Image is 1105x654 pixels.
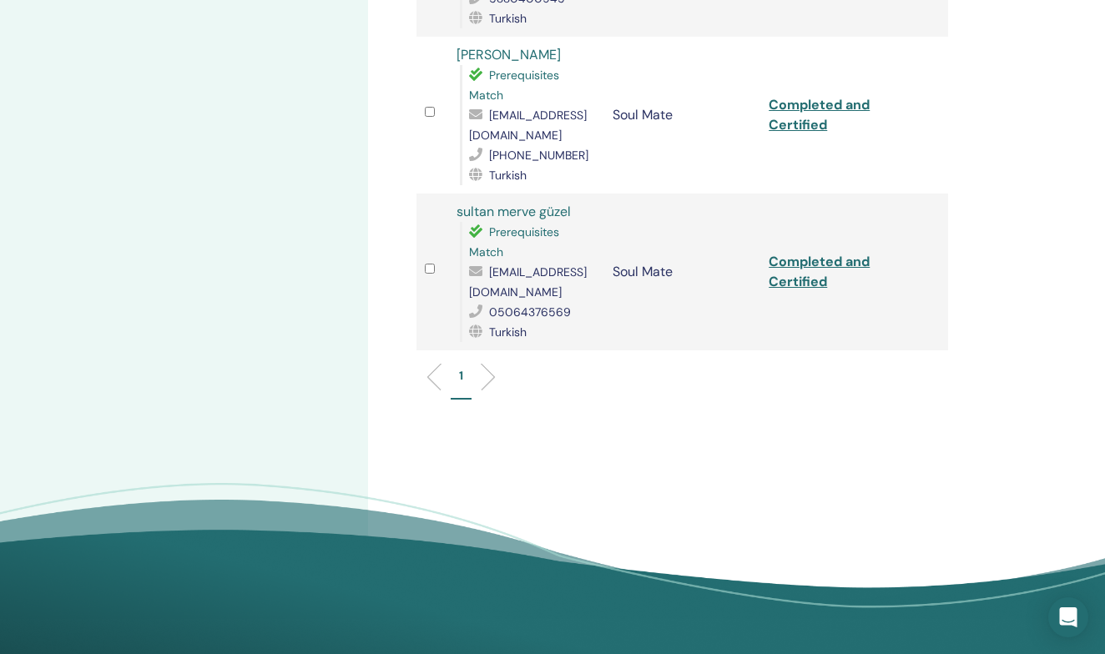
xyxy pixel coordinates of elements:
span: Turkish [489,11,527,26]
span: [EMAIL_ADDRESS][DOMAIN_NAME] [469,108,587,143]
span: [PHONE_NUMBER] [489,148,588,163]
span: 05064376569 [489,304,571,319]
a: Completed and Certified [769,96,870,133]
a: Completed and Certified [769,253,870,290]
span: Prerequisites Match [469,224,559,259]
span: Turkish [489,324,527,340]
span: Prerequisites Match [469,68,559,103]
td: Soul Mate [604,194,760,350]
span: Turkish [489,168,527,183]
a: [PERSON_NAME] [457,46,561,63]
a: sultan merve güzel [457,203,571,220]
td: Soul Mate [604,37,760,194]
span: [EMAIL_ADDRESS][DOMAIN_NAME] [469,264,587,299]
div: Open Intercom Messenger [1048,597,1088,637]
p: 1 [459,367,463,385]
